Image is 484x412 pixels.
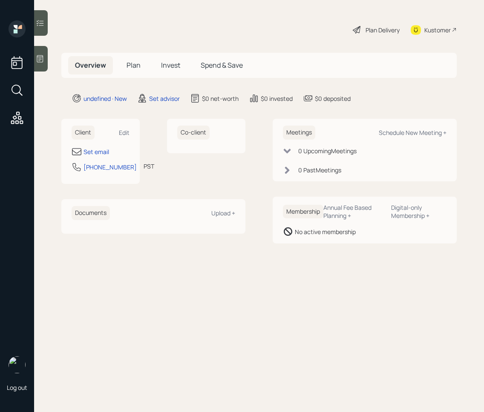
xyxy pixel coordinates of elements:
div: 0 Past Meeting s [298,166,341,175]
div: No active membership [295,227,356,236]
div: Digital-only Membership + [391,203,447,220]
div: $0 net-worth [202,94,239,103]
div: $0 deposited [315,94,351,103]
div: Plan Delivery [366,26,400,34]
span: Spend & Save [201,60,243,70]
div: [PHONE_NUMBER] [84,163,137,172]
h6: Documents [72,206,110,220]
div: Annual Fee Based Planning + [323,203,384,220]
span: Invest [161,60,180,70]
div: Edit [119,129,130,137]
div: undefined · New [84,94,127,103]
h6: Co-client [177,126,210,140]
img: retirable_logo.png [9,356,26,373]
h6: Client [72,126,95,140]
div: PST [144,162,154,171]
h6: Membership [283,205,323,219]
span: Overview [75,60,106,70]
div: Log out [7,383,27,392]
div: Set advisor [149,94,180,103]
div: Upload + [211,209,235,217]
h6: Meetings [283,126,315,140]
div: Kustomer [424,26,451,34]
div: Schedule New Meeting + [379,129,447,137]
div: 0 Upcoming Meeting s [298,146,357,155]
div: $0 invested [261,94,293,103]
div: Set email [84,147,109,156]
span: Plan [127,60,141,70]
